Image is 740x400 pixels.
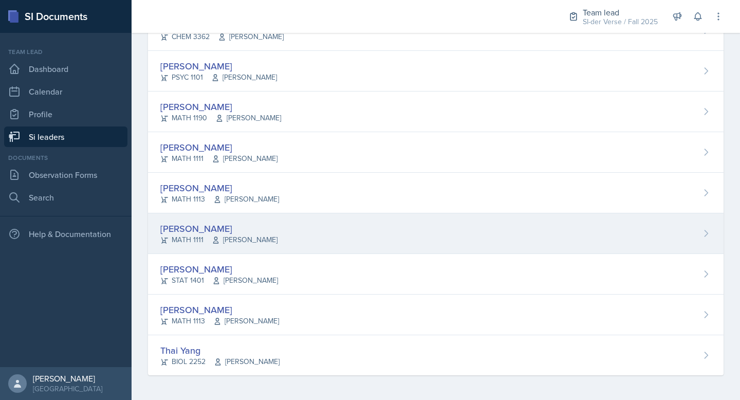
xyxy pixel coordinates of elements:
span: [PERSON_NAME] [213,194,279,205]
div: SI-der Verse / Fall 2025 [583,16,658,27]
div: Help & Documentation [4,224,127,244]
div: BIOL 2252 [160,356,280,367]
a: Dashboard [4,59,127,79]
a: [PERSON_NAME] MATH 1111[PERSON_NAME] [148,213,724,254]
div: MATH 1113 [160,316,279,326]
a: Observation Forms [4,165,127,185]
span: [PERSON_NAME] [218,31,284,42]
div: Team lead [4,47,127,57]
div: [PERSON_NAME] [160,59,277,73]
div: PSYC 1101 [160,72,277,83]
div: [PERSON_NAME] [160,222,277,235]
div: CHEM 3362 [160,31,284,42]
div: MATH 1113 [160,194,279,205]
div: [PERSON_NAME] [160,262,278,276]
a: [PERSON_NAME] MATH 1111[PERSON_NAME] [148,132,724,173]
div: [GEOGRAPHIC_DATA] [33,384,102,394]
a: [PERSON_NAME] PSYC 1101[PERSON_NAME] [148,51,724,92]
div: Documents [4,153,127,162]
div: MATH 1111 [160,153,277,164]
span: [PERSON_NAME] [211,72,277,83]
span: [PERSON_NAME] [212,153,277,164]
a: [PERSON_NAME] MATH 1113[PERSON_NAME] [148,173,724,213]
span: [PERSON_NAME] [215,113,281,123]
div: [PERSON_NAME] [160,181,279,195]
a: [PERSON_NAME] MATH 1113[PERSON_NAME] [148,295,724,335]
div: [PERSON_NAME] [160,100,281,114]
div: [PERSON_NAME] [160,140,277,154]
div: MATH 1190 [160,113,281,123]
div: [PERSON_NAME] [33,373,102,384]
div: Thai Yang [160,343,280,357]
a: Calendar [4,81,127,102]
div: MATH 1111 [160,234,277,245]
a: Si leaders [4,126,127,147]
span: [PERSON_NAME] [212,234,277,245]
div: STAT 1401 [160,275,278,286]
a: Thai Yang BIOL 2252[PERSON_NAME] [148,335,724,375]
span: [PERSON_NAME] [214,356,280,367]
span: [PERSON_NAME] [213,316,279,326]
span: [PERSON_NAME] [212,275,278,286]
div: Team lead [583,6,658,19]
a: Search [4,187,127,208]
a: Profile [4,104,127,124]
div: [PERSON_NAME] [160,303,279,317]
a: [PERSON_NAME] MATH 1190[PERSON_NAME] [148,92,724,132]
a: [PERSON_NAME] STAT 1401[PERSON_NAME] [148,254,724,295]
